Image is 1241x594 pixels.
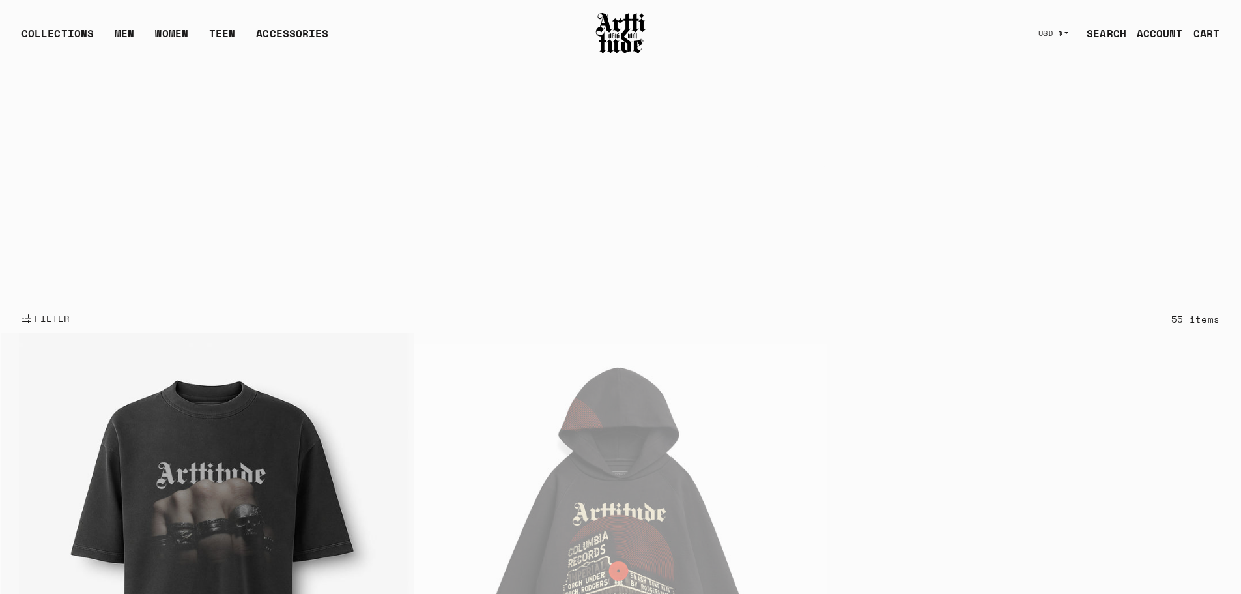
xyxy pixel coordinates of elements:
[1171,312,1220,327] div: 55 items
[595,11,647,55] img: Arttitude
[209,25,235,52] a: TEEN
[21,304,70,333] button: Show filters
[256,25,328,52] div: ACCESSORIES
[1,67,1240,304] video: Your browser does not support the video tag.
[21,158,1220,192] h1: ARTT Original Collection
[1126,20,1183,46] a: ACCOUNT
[155,25,188,52] a: WOMEN
[32,312,70,325] span: FILTER
[11,25,339,52] ul: Main navigation
[1076,20,1126,46] a: SEARCH
[1031,19,1077,48] button: USD $
[21,25,94,52] div: COLLECTIONS
[115,25,134,52] a: MEN
[1193,25,1220,41] div: CART
[1183,20,1220,46] a: Open cart
[1038,28,1063,38] span: USD $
